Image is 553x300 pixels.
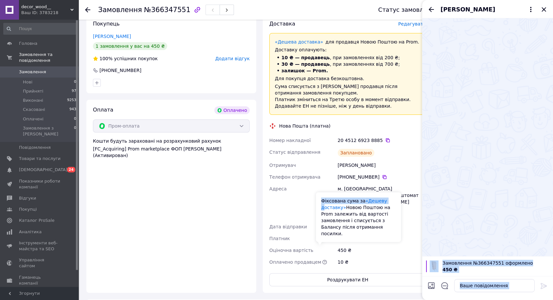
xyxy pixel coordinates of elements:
[67,167,75,172] span: 24
[74,125,76,137] span: 0
[19,41,37,46] span: Головна
[93,42,167,50] div: 1 замовлення у вас на 450 ₴
[269,186,287,191] span: Адреса
[275,83,420,109] div: Сума списується з [PERSON_NAME] продавця після отримання замовлення покупцем. Платник зміниться н...
[215,56,250,61] span: Додати відгук
[93,146,250,159] div: [FC_Acquiring] Prom marketplace ФОП [PERSON_NAME] (Активирован)
[144,6,190,14] span: №366347551
[442,267,457,272] span: 450 ₴
[440,281,449,290] button: Відкрити шаблони відповідей
[281,68,328,73] span: залишок — Prom.
[19,167,67,173] span: [DEMOGRAPHIC_DATA]
[338,174,426,180] div: [PHONE_NUMBER]
[19,240,61,252] span: Інструменти веб-майстра та SEO
[19,69,46,75] span: Замовлення
[93,138,250,159] div: Кошти будуть зараховані на розрахунковий рахунок
[336,256,427,268] div: 10 ₴
[74,116,76,122] span: 0
[540,6,548,13] button: Закрити
[336,159,427,171] div: [PERSON_NAME]
[398,21,426,26] span: Редагувати
[378,7,438,13] div: Статус замовлення
[214,106,250,114] div: Оплачено
[427,6,435,13] button: Назад
[269,259,321,265] span: Оплачено продавцем
[98,6,142,14] span: Замовлення
[23,97,43,103] span: Виконані
[336,244,427,256] div: 450 ₴
[275,61,420,67] li: , при замовленнях від 700 ₴;
[281,55,330,60] span: 10 ₴ — продавець
[321,198,387,210] a: «Дешеву доставку»
[23,125,74,137] span: Замовлення з [PERSON_NAME]
[19,178,61,190] span: Показники роботи компанії
[269,163,296,168] span: Отримувач
[430,260,438,272] img: 5543411676_w100_h100_nabir-derevyanih-doschechok.jpg
[269,138,311,143] span: Номер накладної
[93,21,120,27] span: Покупець
[23,88,43,94] span: Прийняті
[23,79,32,85] span: Нові
[72,88,76,94] span: 97
[275,75,420,82] div: Для покупця доставка безкоштовна.
[85,7,90,13] div: Повернутися назад
[277,123,332,129] div: Нова Пошта (платна)
[336,183,427,221] div: м. [GEOGRAPHIC_DATA] ([GEOGRAPHIC_DATA].), Поштомат №46446: вул. [PERSON_NAME][STREET_ADDRESS] (м...
[275,46,420,53] div: Доставку оплачують:
[269,273,426,286] button: Роздрукувати ЕН
[23,107,45,113] span: Скасовані
[19,229,42,235] span: Аналітика
[19,274,61,286] span: Гаманець компанії
[275,39,323,44] a: «Дешева доставка»
[67,97,76,103] span: 9253
[19,195,36,201] span: Відгуки
[74,79,76,85] span: 0
[269,174,320,180] span: Телефон отримувача
[19,218,54,223] span: Каталог ProSale
[442,260,549,266] span: Замовлення №366347551 оформлено
[99,67,142,74] div: [PHONE_NUMBER]
[93,107,113,113] span: Оплата
[19,145,51,150] span: Повідомлення
[440,5,535,14] button: [PERSON_NAME]
[269,248,313,253] span: Оціночна вартість
[269,224,307,229] span: Дата відправки
[269,236,290,241] span: Платник
[275,54,420,61] li: , при замовленнях від 200 ₴;
[3,23,77,35] input: Пошук
[19,206,37,212] span: Покупці
[338,149,375,157] div: Заплановано
[281,62,330,67] span: 30 ₴ — продавець
[69,107,76,113] span: 943
[99,56,113,61] span: 100%
[93,55,158,62] div: успішних покупок
[19,156,61,162] span: Товари та послуги
[19,257,61,269] span: Управління сайтом
[19,52,79,63] span: Замовлення та повідомлення
[269,21,295,27] span: Доставка
[275,39,420,45] div: для продавця Новою Поштою на Prom.
[269,150,320,155] span: Статус відправлення
[23,116,44,122] span: Оплачені
[21,4,70,10] span: decor_wood__
[93,34,131,39] a: [PERSON_NAME]
[321,198,396,237] p: Фіксована сума за Новою Поштою на Prom залежить від вартості замовлення і списується з Балансу пі...
[338,137,426,144] div: 20 4512 6923 8885
[440,5,495,14] span: [PERSON_NAME]
[21,10,79,16] div: Ваш ID: 3783218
